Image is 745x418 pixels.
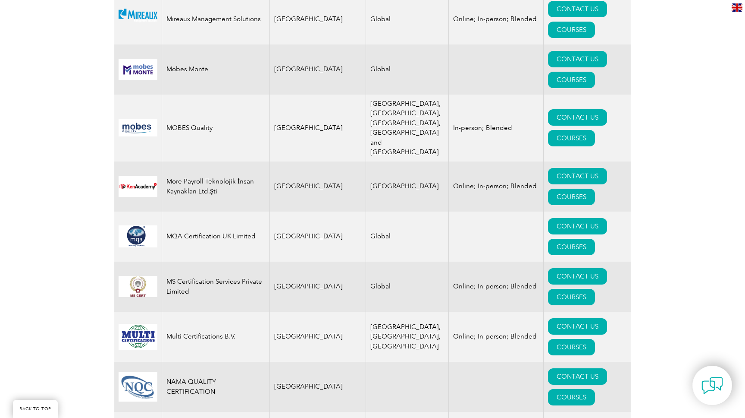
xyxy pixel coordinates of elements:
a: CONTACT US [548,168,607,184]
td: [GEOGRAPHIC_DATA] [270,312,366,362]
td: [GEOGRAPHIC_DATA] [270,262,366,312]
a: CONTACT US [548,218,607,234]
td: [GEOGRAPHIC_DATA], [GEOGRAPHIC_DATA], [GEOGRAPHIC_DATA], [GEOGRAPHIC_DATA] and [GEOGRAPHIC_DATA] [366,95,448,161]
a: CONTACT US [548,368,607,385]
td: Global [366,44,448,95]
td: In-person; Blended [448,95,543,161]
td: [GEOGRAPHIC_DATA] [270,161,366,212]
a: COURSES [548,289,595,305]
a: COURSES [548,22,595,38]
a: COURSES [548,189,595,205]
img: dcceface-21a8-ef11-b8e9-00224893fac3-logo.png [119,324,157,350]
a: COURSES [548,130,595,146]
td: Global [366,262,448,312]
img: 072a24ac-d9bc-ea11-a814-000d3a79823d-logo.jpg [119,119,157,136]
img: 9fd1c908-7ae1-ec11-bb3e-002248d3b10e-logo.jpg [119,276,157,297]
td: NAMA QUALITY CERTIFICATION [162,362,270,412]
td: Online; In-person; Blended [448,262,543,312]
a: CONTACT US [548,51,607,67]
a: COURSES [548,239,595,255]
td: MOBES Quality [162,95,270,161]
a: CONTACT US [548,1,607,17]
td: Global [366,212,448,262]
td: [GEOGRAPHIC_DATA] [270,95,366,161]
td: [GEOGRAPHIC_DATA] [270,44,366,95]
td: [GEOGRAPHIC_DATA] [366,161,448,212]
td: [GEOGRAPHIC_DATA] [270,212,366,262]
a: COURSES [548,72,595,88]
td: More Payroll Teknolojik İnsan Kaynakları Ltd.Şti [162,161,270,212]
td: Multi Certifications B.V. [162,312,270,362]
td: Online; In-person; Blended [448,161,543,212]
a: CONTACT US [548,268,607,285]
img: ee85412e-dea2-eb11-b1ac-002248150db4-logo.png [119,59,157,80]
td: [GEOGRAPHIC_DATA] [270,362,366,412]
a: BACK TO TOP [13,400,58,418]
img: 12b9a102-445f-eb11-a812-00224814f89d-logo.png [119,9,157,30]
td: Online; In-person; Blended [448,312,543,362]
img: contact-chat.png [701,375,723,396]
td: [GEOGRAPHIC_DATA], [GEOGRAPHIC_DATA], [GEOGRAPHIC_DATA] [366,312,448,362]
a: COURSES [548,339,595,355]
img: 43f150f7-466f-eb11-a812-002248153038-logo.png [119,225,157,247]
a: CONTACT US [548,318,607,335]
img: en [732,3,742,12]
td: MQA Certification UK Limited [162,212,270,262]
td: Mobes Monte [162,44,270,95]
a: COURSES [548,389,595,405]
img: e16a2823-4623-ef11-840a-00224897b20f-logo.png [119,176,157,197]
a: CONTACT US [548,109,607,126]
td: MS Certification Services Private Limited [162,262,270,312]
img: 870f6014-ce33-ef11-8e4e-002248972526-logo.jpg [119,372,157,402]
